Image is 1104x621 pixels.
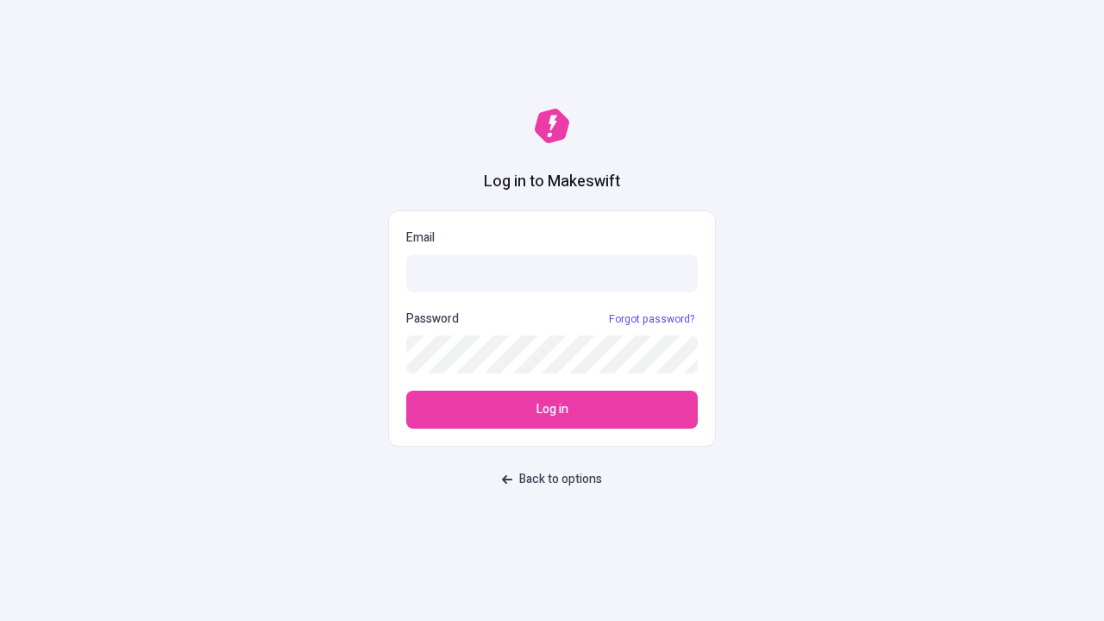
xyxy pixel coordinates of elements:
[406,254,698,292] input: Email
[406,391,698,429] button: Log in
[406,310,459,329] p: Password
[492,464,612,495] button: Back to options
[519,470,602,489] span: Back to options
[406,229,698,248] p: Email
[536,400,568,419] span: Log in
[484,171,620,193] h1: Log in to Makeswift
[605,312,698,326] a: Forgot password?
